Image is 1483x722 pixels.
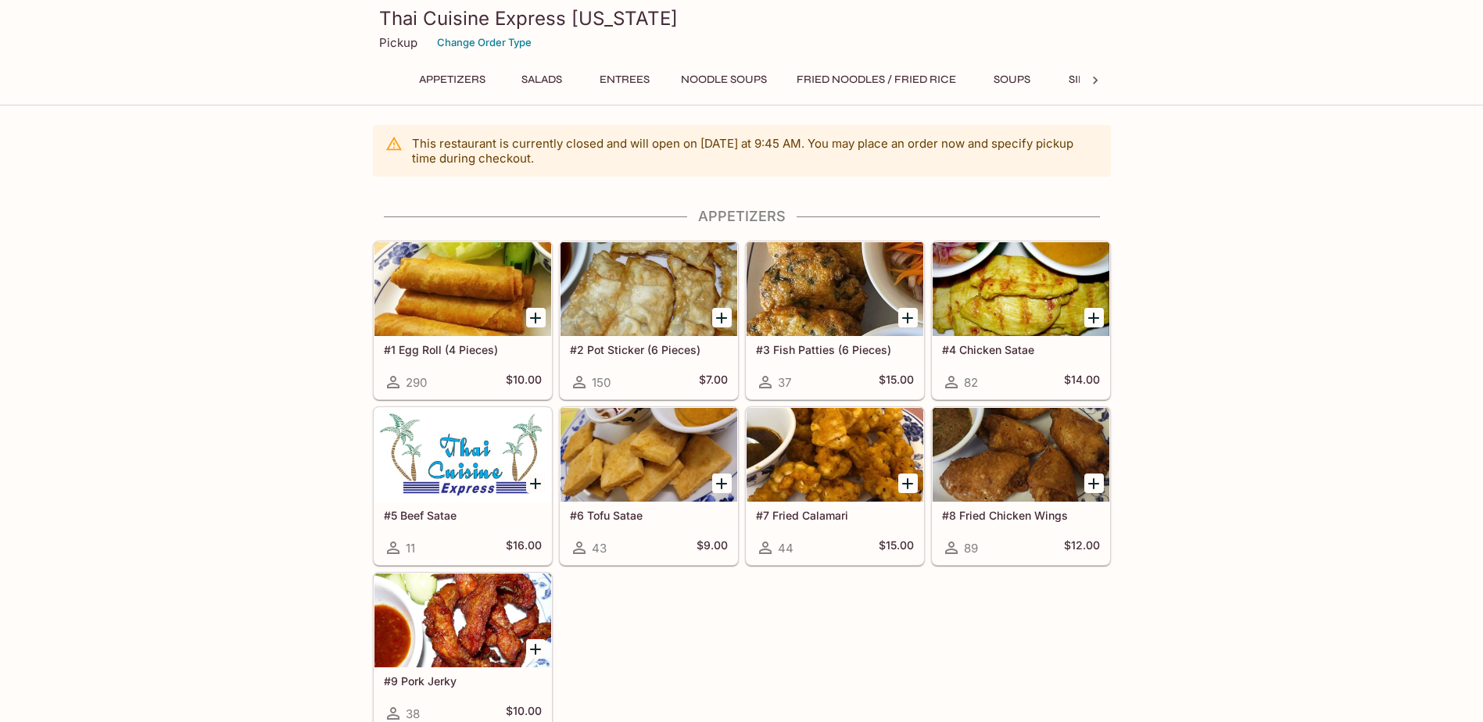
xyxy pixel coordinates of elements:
div: #9 Pork Jerky [374,574,551,667]
span: 43 [592,541,607,556]
div: #7 Fried Calamari [747,408,923,502]
h5: #3 Fish Patties (6 Pieces) [756,343,914,356]
h5: #8 Fried Chicken Wings [942,509,1100,522]
a: #4 Chicken Satae82$14.00 [932,241,1110,399]
span: 290 [406,375,427,390]
button: Add #6 Tofu Satae [712,474,732,493]
div: #3 Fish Patties (6 Pieces) [747,242,923,336]
h5: #9 Pork Jerky [384,674,542,688]
a: #7 Fried Calamari44$15.00 [746,407,924,565]
h5: $14.00 [1064,373,1100,391]
a: #8 Fried Chicken Wings89$12.00 [932,407,1110,565]
h5: #6 Tofu Satae [570,509,728,522]
button: Change Order Type [430,30,539,55]
h5: #2 Pot Sticker (6 Pieces) [570,343,728,356]
a: #3 Fish Patties (6 Pieces)37$15.00 [746,241,924,399]
h5: $7.00 [699,373,728,391]
button: Appetizers [410,69,494,91]
span: 150 [592,375,611,390]
a: #2 Pot Sticker (6 Pieces)150$7.00 [560,241,738,399]
button: Fried Noodles / Fried Rice [788,69,965,91]
h5: #5 Beef Satae [384,509,542,522]
div: #8 Fried Chicken Wings [933,408,1109,502]
button: Add #3 Fish Patties (6 Pieces) [898,308,918,327]
div: #4 Chicken Satae [933,242,1109,336]
h5: #1 Egg Roll (4 Pieces) [384,343,542,356]
div: #6 Tofu Satae [561,408,737,502]
h5: $15.00 [879,373,914,391]
button: Entrees [589,69,660,91]
button: Add #5 Beef Satae [526,474,546,493]
a: #1 Egg Roll (4 Pieces)290$10.00 [374,241,552,399]
button: Add #7 Fried Calamari [898,474,918,493]
h5: #4 Chicken Satae [942,343,1100,356]
a: #6 Tofu Satae43$9.00 [560,407,738,565]
h5: $10.00 [506,373,542,391]
h4: Appetizers [373,208,1111,225]
span: 38 [406,706,420,721]
span: 89 [964,541,978,556]
span: 37 [778,375,791,390]
span: 44 [778,541,793,556]
h3: Thai Cuisine Express [US_STATE] [379,6,1105,30]
button: Add #4 Chicken Satae [1084,308,1104,327]
h5: $16.00 [506,538,542,557]
p: Pickup [379,35,417,50]
button: Soups [977,69,1048,91]
h5: $12.00 [1064,538,1100,557]
button: Add #1 Egg Roll (4 Pieces) [526,308,546,327]
button: Add #8 Fried Chicken Wings [1084,474,1104,493]
button: Add #2 Pot Sticker (6 Pieces) [712,308,732,327]
button: Side Order [1060,69,1143,91]
span: 11 [406,541,415,556]
a: #5 Beef Satae11$16.00 [374,407,552,565]
button: Add #9 Pork Jerky [526,639,546,659]
span: 82 [964,375,978,390]
div: #1 Egg Roll (4 Pieces) [374,242,551,336]
h5: $9.00 [697,538,728,557]
div: #5 Beef Satae [374,408,551,502]
div: #2 Pot Sticker (6 Pieces) [561,242,737,336]
button: Noodle Soups [672,69,776,91]
button: Salads [507,69,577,91]
h5: #7 Fried Calamari [756,509,914,522]
p: This restaurant is currently closed and will open on [DATE] at 9:45 AM . You may place an order n... [412,136,1098,166]
h5: $15.00 [879,538,914,557]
